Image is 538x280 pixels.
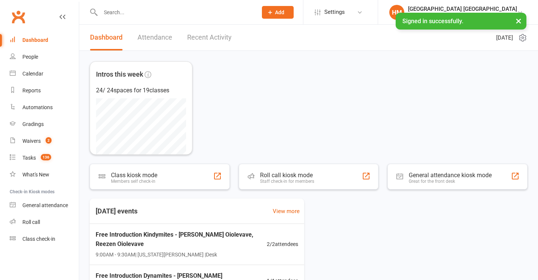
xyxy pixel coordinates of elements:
[22,219,40,225] div: Roll call
[389,5,404,20] div: HM
[22,54,38,60] div: People
[22,172,49,178] div: What's New
[41,154,51,160] span: 136
[408,6,517,12] div: [GEOGRAPHIC_DATA] [GEOGRAPHIC_DATA]
[90,204,143,218] h3: [DATE] events
[275,9,284,15] span: Add
[10,214,79,231] a: Roll call
[90,25,123,50] a: Dashboard
[409,172,492,179] div: General attendance kiosk mode
[187,25,232,50] a: Recent Activity
[22,155,36,161] div: Tasks
[10,133,79,150] a: Waivers 2
[22,87,41,93] div: Reports
[402,18,463,25] span: Signed in successfully.
[10,82,79,99] a: Reports
[96,230,267,249] span: Free Introduction Kindymites - [PERSON_NAME] Oiolevave, Reezen Oiolevave
[111,172,157,179] div: Class kiosk mode
[10,49,79,65] a: People
[512,13,525,29] button: ×
[408,12,517,19] div: [GEOGRAPHIC_DATA] [GEOGRAPHIC_DATA]
[111,179,157,184] div: Members self check-in
[137,25,172,50] a: Attendance
[10,166,79,183] a: What's New
[22,104,53,110] div: Automations
[10,65,79,82] a: Calendar
[496,33,513,42] span: [DATE]
[10,150,79,166] a: Tasks 136
[324,4,345,21] span: Settings
[409,179,492,184] div: Great for the front desk
[260,172,314,179] div: Roll call kiosk mode
[10,99,79,116] a: Automations
[10,116,79,133] a: Gradings
[9,7,28,26] a: Clubworx
[96,250,267,259] span: 9:00AM - 9:30AM | [US_STATE][PERSON_NAME] | Desk
[96,86,186,95] div: 24 / 24 spaces for 19 classes
[260,179,314,184] div: Staff check-in for members
[98,7,252,18] input: Search...
[22,121,44,127] div: Gradings
[46,137,52,144] span: 2
[22,138,41,144] div: Waivers
[10,32,79,49] a: Dashboard
[262,6,294,19] button: Add
[273,207,300,216] a: View more
[267,240,298,248] span: 2 / 2 attendees
[22,37,48,43] div: Dashboard
[22,202,68,208] div: General attendance
[10,197,79,214] a: General attendance kiosk mode
[96,69,143,80] span: Intros this week
[10,231,79,247] a: Class kiosk mode
[22,236,55,242] div: Class check-in
[22,71,43,77] div: Calendar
